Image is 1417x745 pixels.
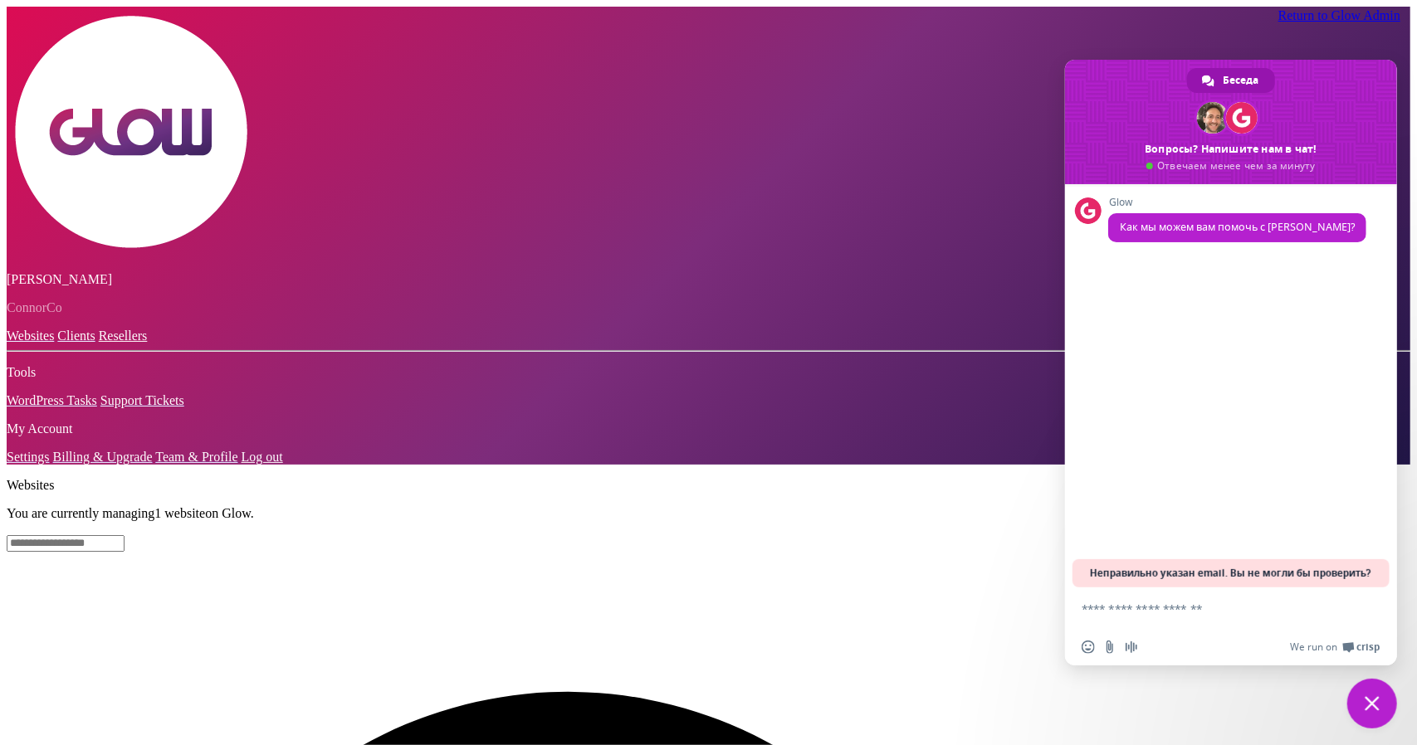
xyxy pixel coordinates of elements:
[57,329,95,343] a: Clients
[7,329,54,343] a: Websites
[1082,640,1095,654] span: Вставить emoji
[7,393,97,407] a: WordPress Tasks
[1278,8,1400,22] a: Return to Glow Admin
[53,450,153,464] a: Billing & Upgrade
[7,421,1410,436] p: My Account
[1108,197,1366,208] span: Glow
[100,393,184,407] a: Support Tickets
[7,300,1410,315] p: ConnorCo
[7,272,1410,287] p: [PERSON_NAME]
[1347,679,1397,728] a: Закрыть чат
[7,478,1410,493] p: Websites
[7,365,1410,380] p: Tools
[155,450,237,464] a: Team & Profile
[1091,559,1372,587] span: Неправильно указан email. Вы не могли бы проверить?
[1187,68,1275,93] a: Беседа
[99,329,148,343] a: Resellers
[7,450,50,464] a: Settings
[7,506,1410,521] p: You are currently managing on Glow.
[1290,640,1380,654] a: We run onCrisp
[1103,640,1116,654] span: Отправить файл
[1125,640,1138,654] span: Запись аудиосообщения
[1082,587,1347,629] textarea: Отправьте сообщение...
[1290,640,1337,654] span: We run on
[154,506,205,520] span: 1 website
[1120,220,1355,234] span: Как мы можем вам помочь с [PERSON_NAME]?
[1356,640,1380,654] span: Crisp
[1223,68,1258,93] span: Беседа
[242,450,283,464] a: Log out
